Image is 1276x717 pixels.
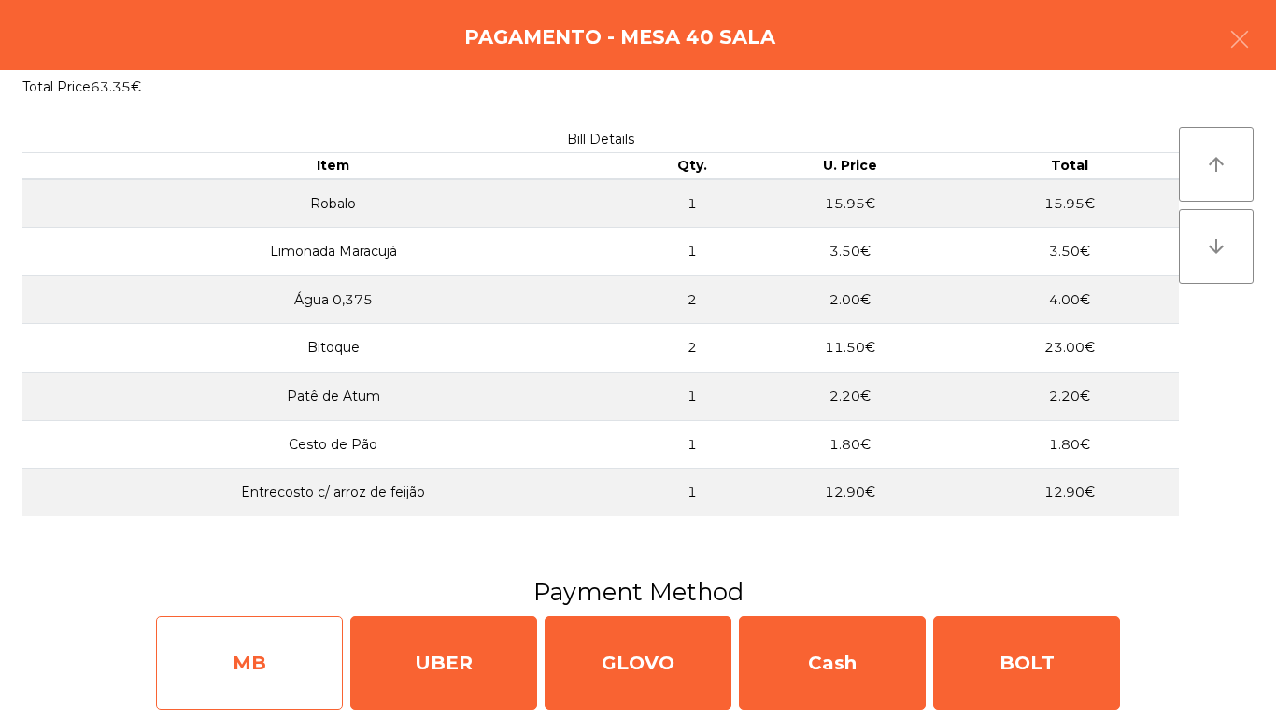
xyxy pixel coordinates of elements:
td: 1 [645,179,740,228]
div: MB [156,616,343,710]
th: Item [22,153,645,179]
td: 12.90€ [740,469,959,516]
span: 63.35€ [91,78,141,95]
td: 1 [645,228,740,276]
td: Água 0,375 [22,275,645,324]
i: arrow_upward [1205,153,1227,176]
th: Qty. [645,153,740,179]
th: Total [959,153,1179,179]
td: 4.00€ [959,275,1179,324]
td: 12.90€ [959,469,1179,516]
td: 11.50€ [740,324,959,373]
th: U. Price [740,153,959,179]
td: Limonada Maracujá [22,228,645,276]
i: arrow_downward [1205,235,1227,258]
td: Robalo [22,179,645,228]
td: 2.00€ [740,275,959,324]
td: 23.00€ [959,324,1179,373]
h3: Payment Method [14,575,1262,609]
div: BOLT [933,616,1120,710]
td: Bitoque [22,324,645,373]
td: 1.80€ [959,420,1179,469]
td: Cesto de Pão [22,420,645,469]
td: 2 [645,275,740,324]
td: 2.20€ [740,373,959,421]
td: Patê de Atum [22,373,645,421]
td: 1 [645,469,740,516]
button: arrow_downward [1179,209,1254,284]
span: Total Price [22,78,91,95]
td: 15.95€ [959,179,1179,228]
td: 2.20€ [959,373,1179,421]
td: 3.50€ [740,228,959,276]
span: Bill Details [567,131,634,148]
button: arrow_upward [1179,127,1254,202]
div: UBER [350,616,537,710]
div: Cash [739,616,926,710]
td: Entrecosto c/ arroz de feijão [22,469,645,516]
td: 1 [645,373,740,421]
td: 2 [645,324,740,373]
td: 15.95€ [740,179,959,228]
div: GLOVO [545,616,731,710]
td: 1.80€ [740,420,959,469]
h4: Pagamento - Mesa 40 Sala [464,23,775,51]
td: 1 [645,420,740,469]
td: 3.50€ [959,228,1179,276]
